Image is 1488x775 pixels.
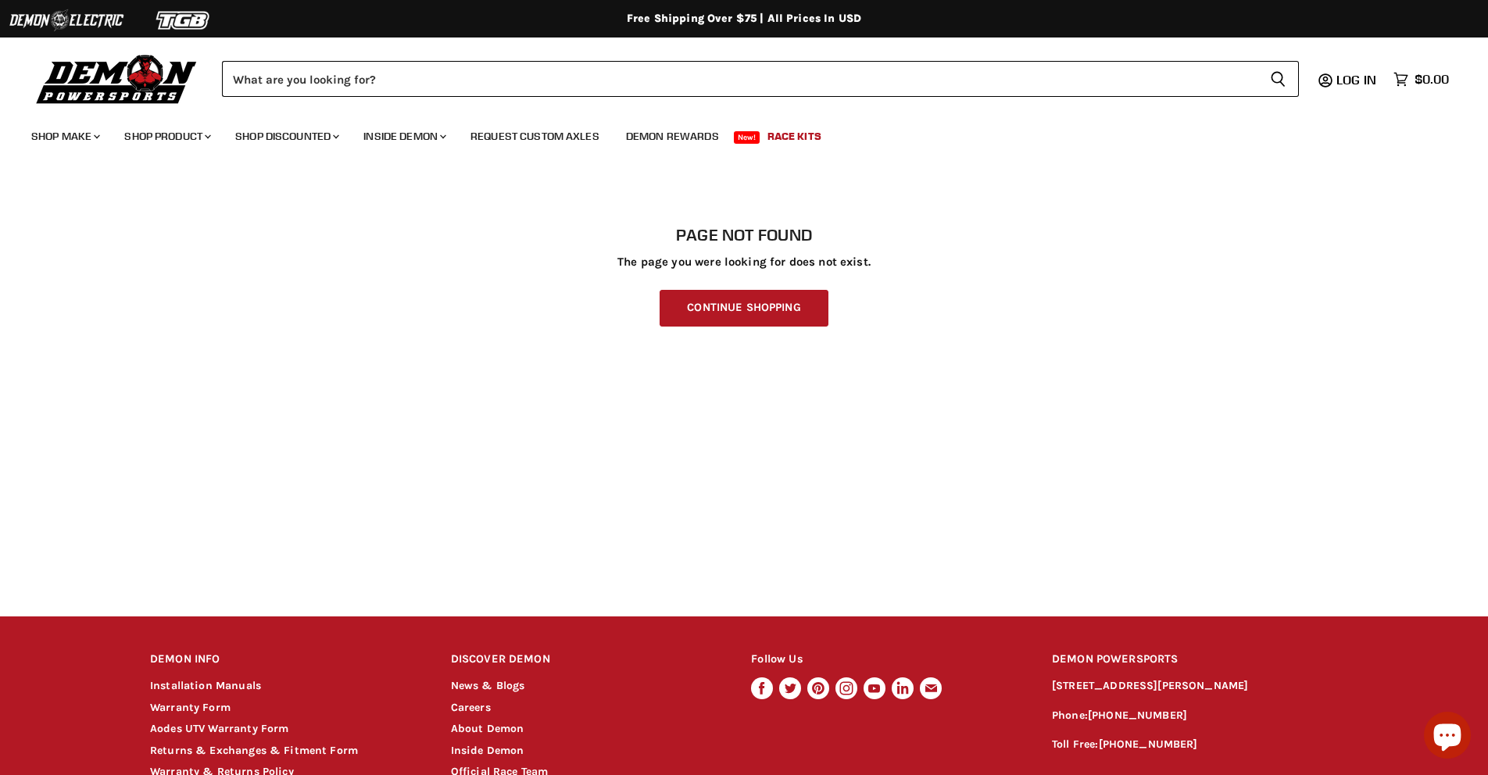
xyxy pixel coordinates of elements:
p: [STREET_ADDRESS][PERSON_NAME] [1052,677,1338,695]
button: Search [1257,61,1299,97]
span: Log in [1336,72,1376,87]
a: [PHONE_NUMBER] [1088,709,1187,722]
a: Warranty Form [150,701,231,714]
h2: DISCOVER DEMON [451,641,722,678]
a: Inside Demon [451,744,524,757]
a: Demon Rewards [614,120,731,152]
img: Demon Electric Logo 2 [8,5,125,35]
p: Phone: [1052,707,1338,725]
a: Installation Manuals [150,679,261,692]
a: Careers [451,701,491,714]
input: Search [222,61,1257,97]
ul: Main menu [20,114,1445,152]
span: New! [734,131,760,144]
a: $0.00 [1386,68,1457,91]
a: Shop Product [113,120,220,152]
div: Free Shipping Over $75 | All Prices In USD [119,12,1369,26]
h2: Follow Us [751,641,1022,678]
a: Log in [1329,73,1386,87]
inbox-online-store-chat: Shopify online store chat [1419,712,1475,762]
a: Inside Demon [352,120,456,152]
h2: DEMON POWERSPORTS [1052,641,1338,678]
img: TGB Logo 2 [125,5,242,35]
p: Toll Free: [1052,736,1338,754]
a: Aodes UTV Warranty Form [150,722,288,735]
h2: DEMON INFO [150,641,421,678]
a: About Demon [451,722,524,735]
span: $0.00 [1415,72,1449,87]
a: News & Blogs [451,679,525,692]
h1: Page not found [150,226,1338,245]
a: Shop Discounted [224,120,349,152]
a: Returns & Exchanges & Fitment Form [150,744,358,757]
img: Demon Powersports [31,51,202,106]
a: Request Custom Axles [459,120,611,152]
a: Race Kits [756,120,833,152]
a: Continue Shopping [660,290,828,327]
p: The page you were looking for does not exist. [150,255,1338,269]
a: [PHONE_NUMBER] [1099,737,1198,751]
a: Shop Make [20,120,109,152]
form: Product [222,61,1299,97]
